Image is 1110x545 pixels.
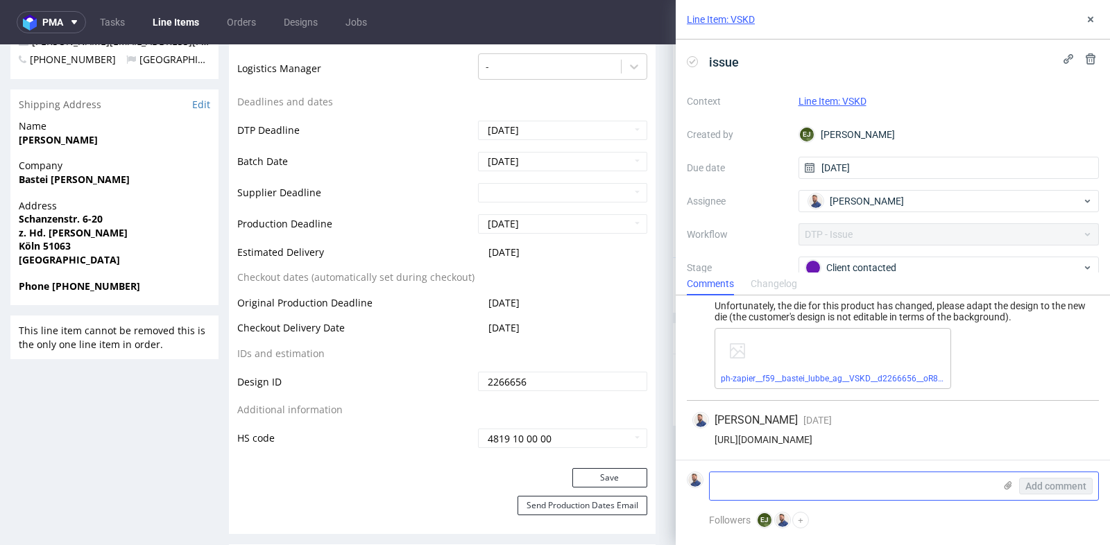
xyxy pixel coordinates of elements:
span: [PERSON_NAME] [715,413,798,428]
a: Jobs [337,11,375,33]
a: Orders [219,11,264,33]
figcaption: EJ [800,128,814,141]
div: issue [706,310,768,342]
strong: Köln 51063 [19,195,71,208]
td: Supplier Deadline [237,137,475,168]
td: Logistics Manager [237,8,475,49]
td: Design ID [237,326,475,357]
a: Tasks [92,11,133,33]
td: Additional information [237,357,475,383]
a: ph-zapier__f59__bastei_lubbe_ag__VSKD__d2266656__oR858501938__latest__outside.pdf [721,374,1054,383]
td: Estimated Delivery [237,200,475,225]
a: Line Items [144,11,207,33]
strong: Bastei [PERSON_NAME] [19,128,130,141]
span: [DATE] [803,415,832,426]
div: This line item cannot be removed this is the only one line item in order. [10,271,219,315]
button: + [792,512,809,528]
img: Michał Rachański [688,473,702,487]
a: Designs [275,11,326,33]
div: Client contacted [707,313,767,325]
strong: Schanzenstr. 6-20 [19,168,103,181]
label: Created by [687,126,787,143]
a: Edit [192,53,210,67]
div: Changelog [751,273,797,295]
strong: Phone [PHONE_NUMBER] [19,235,140,248]
span: [DATE] [488,252,520,265]
a: Line Item: VSKD [799,96,866,107]
div: Technical specification [229,500,656,530]
img: regular_mini_magick20241106-125-nyamd5.jpg [681,226,698,243]
span: Company [19,114,210,128]
p: Comment to [706,226,786,245]
img: Michał Rachański [809,194,823,208]
img: logo [23,15,42,31]
strong: z. Hd. [PERSON_NAME] [19,182,128,195]
div: Unfortunately, the die for this product has changed, please adapt the design to the new die (the ... [692,300,1093,322]
div: [URL][DOMAIN_NAME] [692,434,1093,445]
label: Workflow [687,226,787,243]
label: Context [687,93,787,110]
img: Michał Rachański [776,513,789,527]
span: Address [19,155,210,168]
button: Send [1054,227,1091,246]
td: Batch Date [237,106,475,137]
button: pma [17,11,86,33]
div: Comments [687,273,734,295]
div: [PERSON_NAME] [799,123,1100,146]
span: Name [19,75,210,89]
td: Deadlines and dates [237,49,475,75]
td: HS code [237,383,475,405]
strong: [PERSON_NAME] [19,89,98,102]
img: Michał Rachański [1073,319,1087,333]
td: Production Deadline [237,168,475,200]
a: Line Item: VSKD [687,12,755,26]
label: Assignee [687,193,787,209]
div: Client contacted [805,260,1082,275]
span: issue [703,51,744,73]
a: View all [1062,288,1091,300]
span: [DATE] [488,201,520,214]
div: Shipping Address [10,45,219,76]
button: Save [572,424,647,443]
span: [GEOGRAPHIC_DATA] [126,8,237,21]
td: Checkout dates (automatically set during checkout) [237,225,475,250]
span: [DATE] [488,277,520,290]
span: [PERSON_NAME] [830,194,904,208]
td: Original Production Deadline [237,250,475,276]
td: Checkout Delivery Date [237,275,475,301]
span: Tasks [681,287,707,301]
figcaption: EJ [758,513,771,527]
strong: [GEOGRAPHIC_DATA] [19,209,120,222]
td: IDs and estimation [237,301,475,327]
a: VSKD [760,231,777,241]
div: [DATE] [1035,318,1088,334]
img: Michał Rachański [694,413,708,427]
label: Stage [687,259,787,276]
span: [PHONE_NUMBER] [19,8,116,21]
span: Followers [709,514,751,526]
span: pma [42,17,63,27]
label: Due date [687,159,787,176]
td: DTP Deadline [237,75,475,106]
button: Send Production Dates Email [518,451,647,471]
input: Type to create new task [684,351,1088,373]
